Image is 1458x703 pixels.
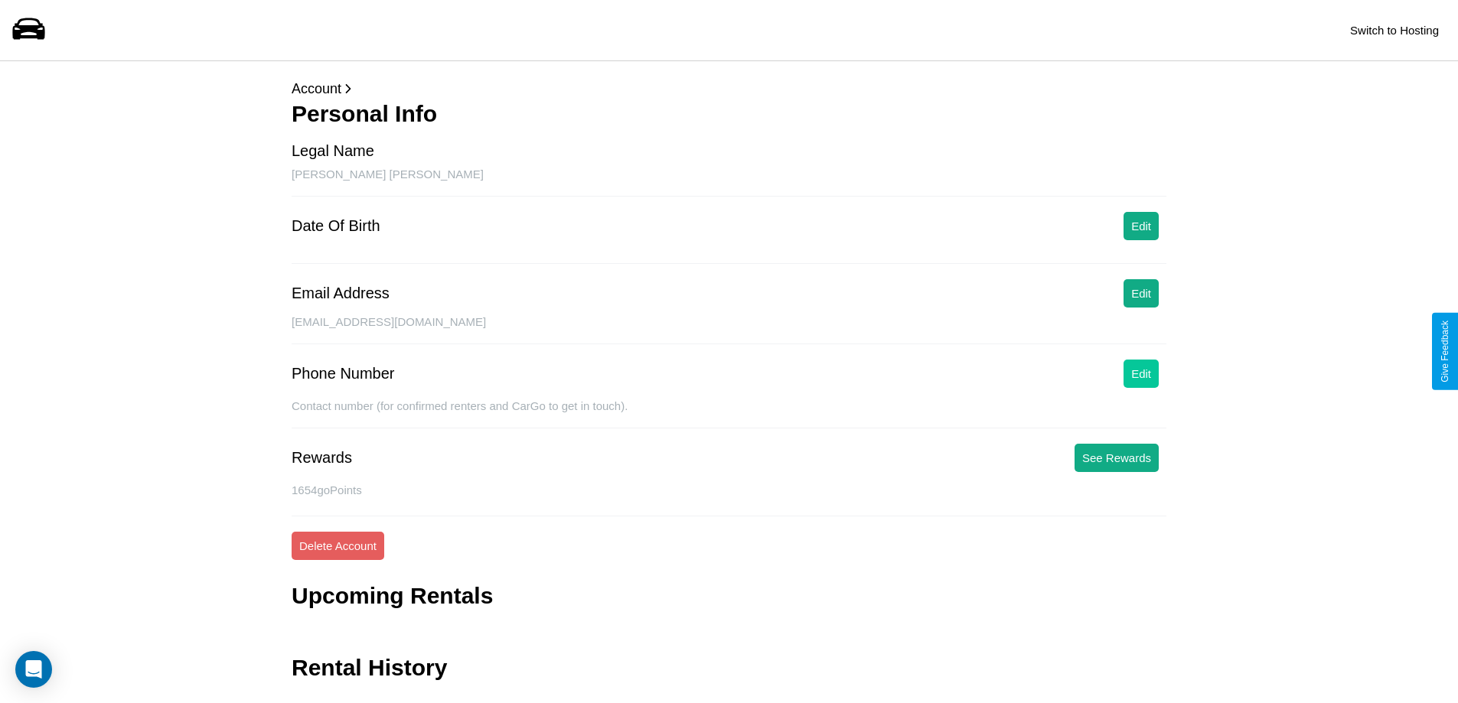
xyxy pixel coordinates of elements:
[292,142,374,160] div: Legal Name
[1124,360,1159,388] button: Edit
[292,285,390,302] div: Email Address
[292,480,1166,500] p: 1654 goPoints
[1075,444,1159,472] button: See Rewards
[292,655,447,681] h3: Rental History
[292,449,352,467] div: Rewards
[292,583,493,609] h3: Upcoming Rentals
[292,315,1166,344] div: [EMAIL_ADDRESS][DOMAIN_NAME]
[1342,16,1447,44] button: Switch to Hosting
[292,76,1166,101] p: Account
[292,532,384,560] button: Delete Account
[292,101,1166,127] h3: Personal Info
[292,168,1166,197] div: [PERSON_NAME] [PERSON_NAME]
[292,217,380,235] div: Date Of Birth
[1124,279,1159,308] button: Edit
[292,399,1166,428] div: Contact number (for confirmed renters and CarGo to get in touch).
[15,651,52,688] div: Open Intercom Messenger
[1124,212,1159,240] button: Edit
[1440,321,1450,382] div: Give Feedback
[292,365,395,382] div: Phone Number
